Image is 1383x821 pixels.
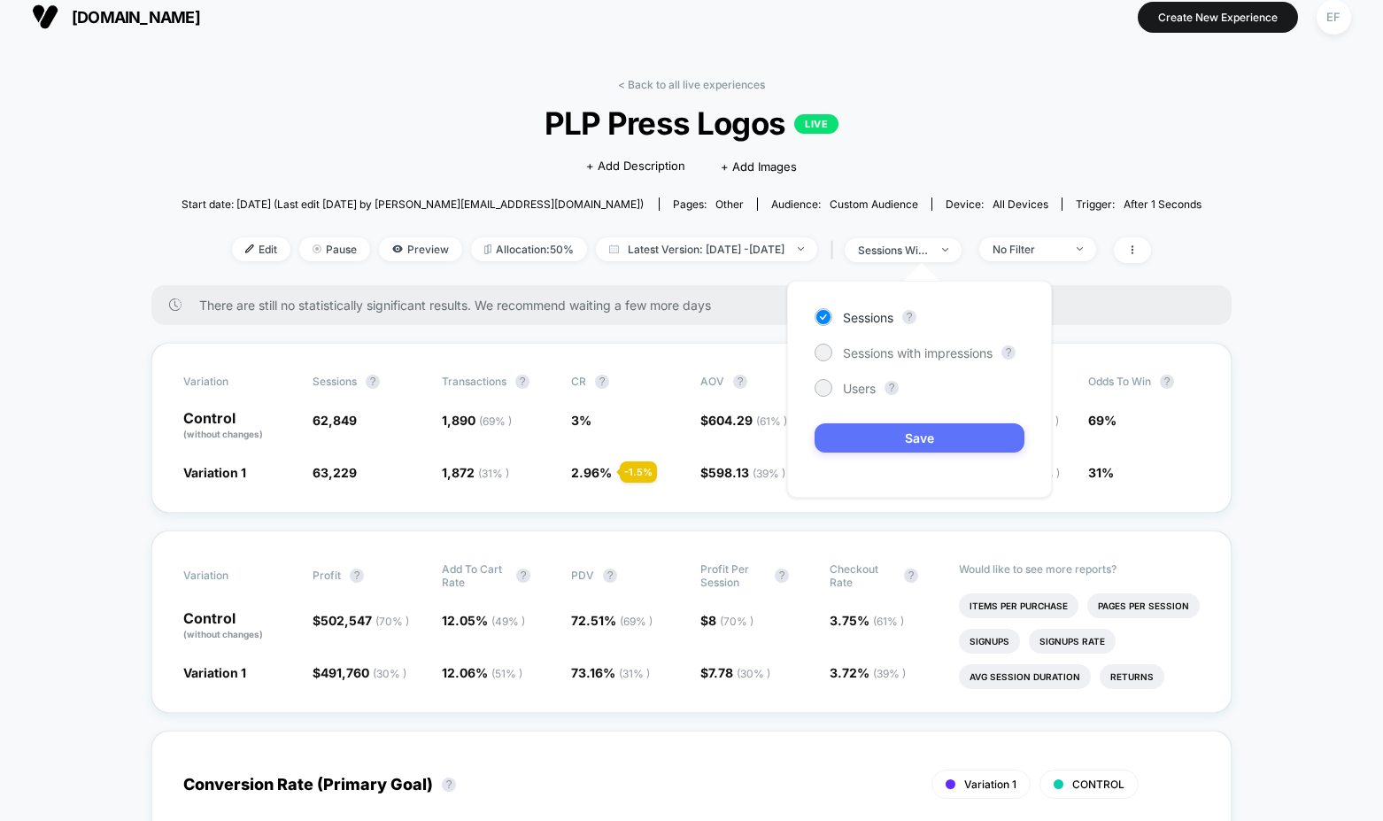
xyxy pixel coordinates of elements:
p: Would like to see more reports? [959,562,1200,576]
button: Save [815,423,1024,453]
img: edit [245,244,254,253]
div: Pages: [673,198,744,211]
span: ( 70 % ) [720,615,753,628]
span: 73.16 % [571,665,650,680]
button: Create New Experience [1138,2,1298,33]
span: 7.78 [708,665,770,680]
button: [DOMAIN_NAME] [27,3,205,31]
span: other [715,198,744,211]
span: Preview [379,237,462,261]
span: ( 69 % ) [479,414,512,428]
span: ( 30 % ) [737,667,770,680]
span: ( 30 % ) [373,667,406,680]
span: Sessions [313,375,357,388]
span: ( 31 % ) [478,467,509,480]
span: Variation 1 [183,665,246,680]
span: 63,229 [313,465,357,480]
span: Allocation: 50% [471,237,587,261]
span: ( 69 % ) [620,615,653,628]
span: | [826,237,845,263]
span: ( 31 % ) [619,667,650,680]
li: Pages Per Session [1087,593,1200,618]
img: rebalance [484,244,491,254]
li: Returns [1100,664,1164,689]
span: ( 61 % ) [873,615,904,628]
button: ? [516,569,530,583]
span: After 1 Seconds [1124,198,1201,211]
div: - 1.5 % [620,461,657,483]
button: ? [366,375,380,389]
span: 491,760 [321,665,406,680]
span: ( 70 % ) [375,615,409,628]
span: CR [571,375,586,388]
span: 8 [708,613,753,628]
span: ( 51 % ) [491,667,522,680]
span: $ [700,613,753,628]
button: ? [515,375,529,389]
img: end [942,248,948,252]
span: CONTROL [1072,778,1124,791]
span: 62,849 [313,413,357,428]
span: 12.06 % [442,665,522,680]
span: Profit [313,569,341,582]
button: ? [775,569,789,583]
span: AOV [700,375,724,388]
span: 604.29 [708,413,787,428]
img: end [798,247,804,251]
span: $ [313,613,409,628]
img: calendar [609,244,619,253]
span: (without changes) [183,629,263,639]
p: Control [183,411,295,441]
span: ( 61 % ) [756,414,787,428]
span: 3.72 % [830,665,906,680]
span: Variation [183,562,281,589]
button: ? [904,569,918,583]
div: Trigger: [1076,198,1201,211]
li: Items Per Purchase [959,593,1078,618]
span: Custom Audience [830,198,918,211]
span: 1,872 [442,465,509,480]
button: ? [885,381,899,395]
span: [DOMAIN_NAME] [72,8,200,27]
div: No Filter [993,243,1063,256]
button: ? [603,569,617,583]
span: Profit Per Session [700,562,766,589]
span: 12.05 % [442,613,525,628]
img: end [1077,247,1083,251]
img: end [313,244,321,253]
span: + Add Images [721,159,797,174]
span: Odds to Win [1088,375,1186,389]
p: LIVE [794,114,838,134]
span: Sessions with impressions [843,345,993,360]
span: ( 49 % ) [491,615,525,628]
span: 598.13 [708,465,785,480]
span: 2.96 % [571,465,612,480]
img: Visually logo [32,4,58,30]
span: ( 39 % ) [873,667,906,680]
span: 69% [1088,413,1116,428]
span: Start date: [DATE] (Last edit [DATE] by [PERSON_NAME][EMAIL_ADDRESS][DOMAIN_NAME]) [182,198,644,211]
span: ( 39 % ) [753,467,785,480]
a: < Back to all live experiences [618,78,765,91]
span: Variation 1 [964,778,1016,791]
li: Avg Session Duration [959,664,1091,689]
span: Device: [931,198,1062,211]
span: PDV [571,569,594,582]
span: PLP Press Logos [232,105,1150,142]
span: Users [843,381,876,396]
div: sessions with impression [858,244,929,257]
span: 72.51 % [571,613,653,628]
span: $ [700,465,785,480]
span: 1,890 [442,413,512,428]
li: Signups [959,629,1020,654]
div: Audience: [771,198,918,211]
span: Add To Cart Rate [442,562,507,589]
span: Variation [183,375,281,389]
span: Sessions [843,310,893,325]
li: Signups Rate [1029,629,1116,654]
button: ? [350,569,364,583]
button: ? [442,778,456,792]
span: + Add Description [586,158,685,175]
span: $ [700,665,770,680]
span: $ [700,413,787,428]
